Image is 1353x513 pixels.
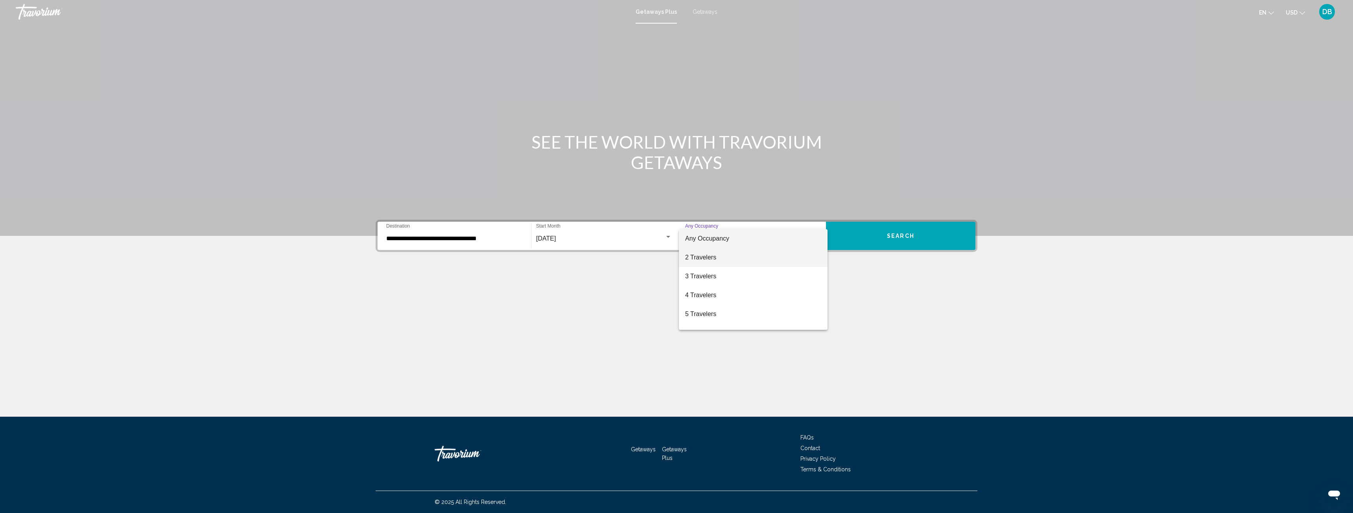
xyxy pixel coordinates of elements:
[1322,482,1347,507] iframe: Button to launch messaging window
[685,305,821,324] span: 5 Travelers
[685,286,821,305] span: 4 Travelers
[685,324,821,342] span: 6 Travelers
[685,267,821,286] span: 3 Travelers
[685,248,821,267] span: 2 Travelers
[685,235,729,242] span: Any Occupancy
